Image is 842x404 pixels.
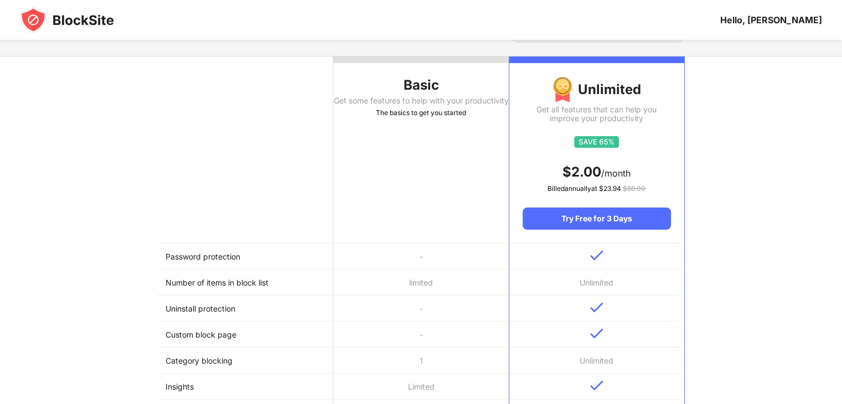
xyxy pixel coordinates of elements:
td: Number of items in block list [158,270,333,296]
td: - [333,244,509,270]
img: v-blue.svg [590,380,603,391]
img: img-premium-medal [552,76,572,103]
div: Get all features that can help you improve your productivity [523,105,670,123]
td: Limited [333,374,509,400]
td: Category blocking [158,348,333,374]
td: Unlimited [509,270,684,296]
div: /month [523,163,670,181]
div: Try Free for 3 Days [523,208,670,230]
img: save65.svg [574,136,619,148]
td: Uninstall protection [158,296,333,322]
td: 1 [333,348,509,374]
td: Custom block page [158,322,333,348]
div: Basic [333,76,509,94]
td: - [333,322,509,348]
img: v-blue.svg [590,302,603,313]
span: $ 66.00 [623,184,645,193]
div: Hello, [PERSON_NAME] [720,14,822,25]
div: The basics to get you started [333,107,509,118]
div: Unlimited [523,76,670,103]
div: Get some features to help with your productivity [333,96,509,105]
img: blocksite-icon-black.svg [20,7,114,33]
img: v-blue.svg [590,250,603,261]
img: v-blue.svg [590,328,603,339]
span: $ 2.00 [562,164,601,180]
td: Unlimited [509,348,684,374]
td: Insights [158,374,333,400]
td: limited [333,270,509,296]
td: - [333,296,509,322]
div: Billed annually at $ 23.94 [523,183,670,194]
td: Password protection [158,244,333,270]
